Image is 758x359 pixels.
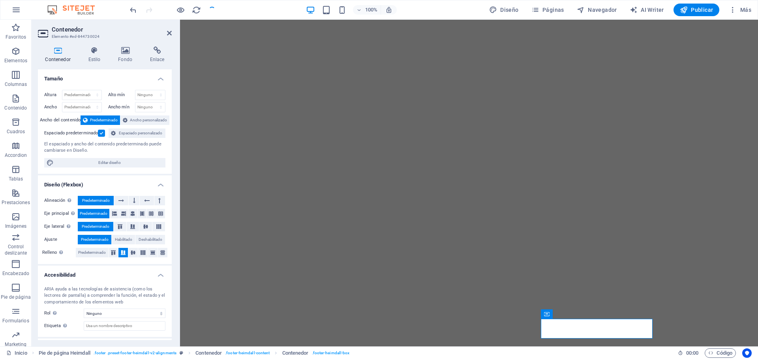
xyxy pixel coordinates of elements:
[44,128,98,138] label: Espaciado predeterminado
[108,93,135,97] label: Alto mín
[5,81,27,87] p: Columnas
[90,115,118,125] span: Predeterminado
[130,115,167,125] span: Ancho personalizado
[742,348,752,358] button: Usercentrics
[81,47,111,63] h4: Estilo
[76,248,108,257] button: Predeterminado
[38,266,172,280] h4: Accesibilidad
[225,348,270,358] span: . footer-heimdall-content
[45,5,105,15] img: Editor Logo
[630,6,664,14] span: AI Writer
[4,105,27,111] p: Contenido
[120,115,169,125] button: Ancho personalizado
[678,348,699,358] h6: Tiempo de la sesión
[44,93,62,97] label: Altura
[56,158,163,167] span: Editar diseño
[680,6,713,14] span: Publicar
[44,286,165,306] div: ARIA ayuda a las tecnologías de asistencia (como los lectores de pantalla) a comprender la funció...
[5,341,26,348] p: Marketing
[489,6,519,14] span: Diseño
[44,321,84,331] label: Etiqueta
[729,6,751,14] span: Más
[108,105,135,109] label: Ancho mín
[2,318,29,324] p: Formularios
[674,4,720,16] button: Publicar
[52,26,172,33] h2: Contenedor
[82,196,110,205] span: Predeterminado
[5,152,27,158] p: Accordion
[78,235,111,244] button: Predeterminado
[39,348,90,358] span: Haz clic para seleccionar y doble clic para editar
[44,158,165,167] button: Editar diseño
[39,348,350,358] nav: breadcrumb
[528,4,567,16] button: Páginas
[115,235,132,244] span: Habilitado
[42,248,76,257] label: Relleno
[38,69,172,84] h4: Tamaño
[112,235,135,244] button: Habilitado
[627,4,667,16] button: AI Writer
[195,348,222,358] span: Haz clic para seleccionar y doble clic para editar
[118,128,163,138] span: Espaciado personalizado
[78,222,113,231] button: Predeterminado
[38,47,81,63] h4: Contenedor
[44,235,78,244] label: Ajuste
[531,6,564,14] span: Páginas
[44,105,62,109] label: Ancho
[1,294,30,300] p: Pie de página
[38,175,172,190] h4: Diseño (Flexbox)
[52,33,156,40] h3: Elemento #ed-844730024
[726,4,754,16] button: Más
[84,321,165,331] input: Usa un nombre descriptivo
[44,209,78,218] label: Eje principal
[44,196,78,205] label: Alineación
[192,6,201,15] i: Volver a cargar página
[5,223,26,229] p: Imágenes
[191,5,201,15] button: reload
[6,348,27,358] a: Haz clic para cancelar la selección y doble clic para abrir páginas
[282,348,309,358] span: Haz clic para seleccionar y doble clic para editar
[135,235,165,244] button: Deshabilitado
[82,222,109,231] span: Predeterminado
[129,6,138,15] i: Deshacer: Cambiar rellenar eje lateral (Ctrl+Z)
[143,47,172,63] h4: Enlace
[109,128,165,138] button: Espaciado personalizado
[44,222,78,231] label: Eje lateral
[139,235,162,244] span: Deshabilitado
[385,6,392,13] i: Al redimensionar, ajustar el nivel de zoom automáticamente para ajustarse al dispositivo elegido.
[44,141,165,154] div: El espaciado y ancho del contenido predeterminado puede cambiarse en Diseño.
[4,58,27,64] p: Elementos
[692,350,693,356] span: :
[577,6,617,14] span: Navegador
[9,176,23,182] p: Tablas
[78,196,114,205] button: Predeterminado
[705,348,736,358] button: Código
[686,348,698,358] span: 00 00
[80,209,107,218] span: Predeterminado
[574,4,620,16] button: Navegador
[81,235,109,244] span: Predeterminado
[312,348,350,358] span: . footer-heimdall-box
[6,34,26,40] p: Favoritos
[180,351,183,355] i: Este elemento es un preajuste personalizable
[2,199,30,206] p: Prestaciones
[111,47,143,63] h4: Fondo
[486,4,522,16] button: Diseño
[40,115,81,125] label: Ancho del contenido
[128,5,138,15] button: undo
[365,5,377,15] h6: 100%
[94,348,176,358] span: . footer .preset-footer-heimdall-v2-alignments
[7,128,25,135] p: Cuadros
[78,248,106,257] span: Predeterminado
[78,209,109,218] button: Predeterminado
[38,339,172,353] h4: Separadores de forma
[44,309,59,318] span: Rol
[486,4,522,16] div: Diseño (Ctrl+Alt+Y)
[81,115,120,125] button: Predeterminado
[353,5,381,15] button: 100%
[708,348,732,358] span: Código
[2,270,29,277] p: Encabezado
